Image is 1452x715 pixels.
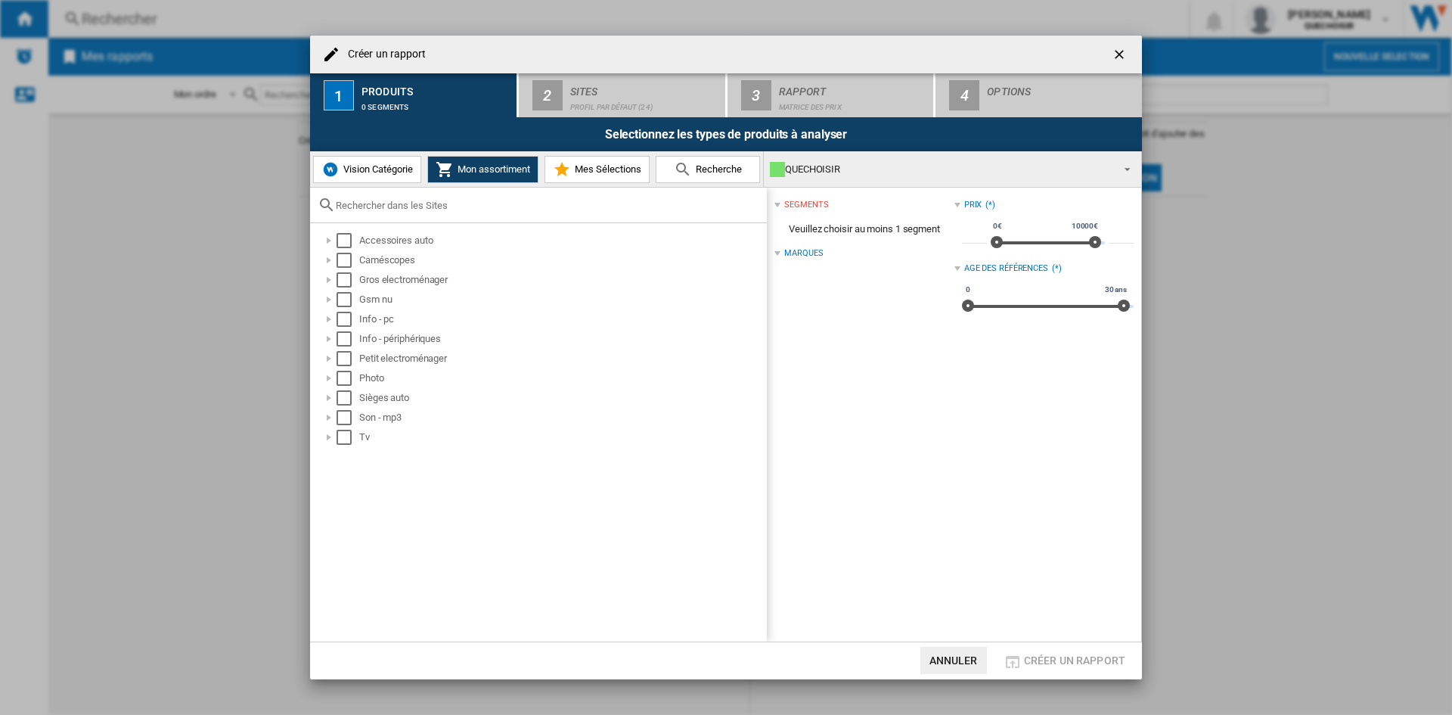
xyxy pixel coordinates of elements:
div: segments [784,199,828,211]
div: Sièges auto [359,390,765,406]
md-checkbox: Select [337,292,359,307]
span: Veuillez choisir au moins 1 segment [774,215,954,244]
md-checkbox: Select [337,331,359,347]
div: Caméscopes [359,253,765,268]
button: 2 Sites Profil par défaut (24) [519,73,727,117]
md-checkbox: Select [337,371,359,386]
div: Petit electroménager [359,351,765,366]
div: Info - périphériques [359,331,765,347]
button: Mon assortiment [427,156,538,183]
div: Sites [570,79,719,95]
div: 2 [532,80,563,110]
div: Rapport [779,79,928,95]
div: Gros electroménager [359,272,765,288]
span: 0€ [991,220,1004,232]
span: Recherche [692,163,742,175]
div: Tv [359,430,765,445]
md-checkbox: Select [337,390,359,406]
button: 1 Produits 0 segments [310,73,518,117]
div: Prix [964,199,982,211]
div: 3 [741,80,771,110]
div: Options [987,79,1136,95]
div: Marques [784,247,823,260]
span: 10000€ [1069,220,1100,232]
button: Mes Sélections [544,156,650,183]
div: QUECHOISIR [770,159,1111,180]
button: Créer un rapport [999,647,1130,674]
button: Recherche [656,156,760,183]
button: getI18NText('BUTTONS.CLOSE_DIALOG') [1106,39,1136,70]
div: Son - mp3 [359,410,765,425]
span: 30 ans [1103,284,1129,296]
div: 4 [949,80,979,110]
span: Mes Sélections [571,163,641,175]
div: Profil par défaut (24) [570,95,719,111]
div: 1 [324,80,354,110]
div: Age des références [964,263,1048,275]
md-checkbox: Select [337,233,359,248]
button: Annuler [920,647,987,674]
span: Vision Catégorie [340,163,413,175]
div: Info - pc [359,312,765,327]
div: 0 segments [361,95,510,111]
ng-md-icon: getI18NText('BUTTONS.CLOSE_DIALOG') [1112,47,1130,65]
md-checkbox: Select [337,272,359,288]
div: Matrice des prix [779,95,928,111]
md-checkbox: Select [337,351,359,366]
span: Mon assortiment [454,163,530,175]
md-checkbox: Select [337,253,359,268]
md-checkbox: Select [337,430,359,445]
div: Accessoires auto [359,233,765,248]
img: wiser-icon-blue.png [321,160,340,179]
input: Rechercher dans les Sites [336,200,759,211]
h4: Créer un rapport [340,47,427,62]
div: Gsm nu [359,292,765,307]
span: 0 [963,284,973,296]
button: 4 Options [935,73,1142,117]
span: Créer un rapport [1024,654,1125,667]
button: 3 Rapport Matrice des prix [728,73,935,117]
div: Produits [361,79,510,95]
div: Photo [359,371,765,386]
div: Selectionnez les types de produits à analyser [310,117,1142,151]
button: Vision Catégorie [313,156,421,183]
md-checkbox: Select [337,312,359,327]
md-checkbox: Select [337,410,359,425]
